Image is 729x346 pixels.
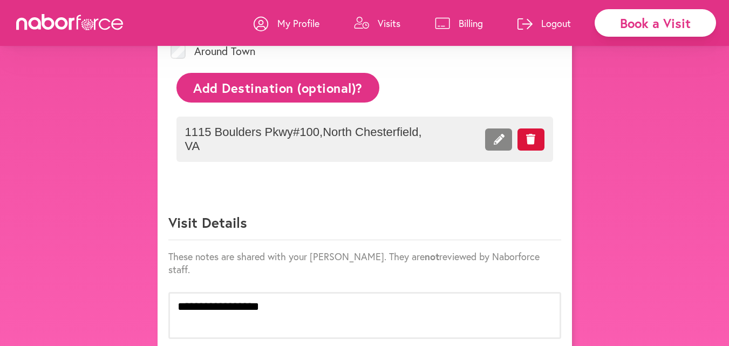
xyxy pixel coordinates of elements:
span: 1115 Boulders Pkwy #100 , North Chesterfield , VA [185,125,423,153]
a: Logout [517,7,571,39]
p: My Profile [277,17,319,30]
p: Billing [459,17,483,30]
p: Visit Details [168,213,561,240]
p: Logout [541,17,571,30]
label: Around Town [194,46,255,57]
div: Book a Visit [595,9,716,37]
a: Visits [354,7,400,39]
p: These notes are shared with your [PERSON_NAME]. They are reviewed by Naborforce staff. [168,250,561,276]
a: My Profile [254,7,319,39]
button: Add Destination (optional)? [176,73,380,103]
a: Billing [435,7,483,39]
strong: not [425,250,439,263]
p: Visits [378,17,400,30]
